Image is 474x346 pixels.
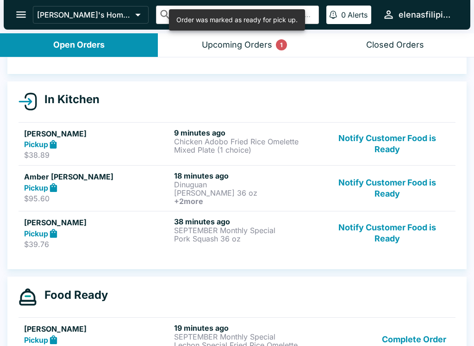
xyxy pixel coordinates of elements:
h5: [PERSON_NAME] [24,128,170,139]
p: [PERSON_NAME] 36 oz [174,189,320,197]
h5: Amber [PERSON_NAME] [24,171,170,182]
strong: Pickup [24,335,48,345]
p: $38.89 [24,150,170,160]
h5: [PERSON_NAME] [24,323,170,334]
p: $95.60 [24,194,170,203]
button: elenasfilipinofoods [379,5,459,25]
h6: + 2 more [174,197,320,205]
button: Notify Customer Food is Ready [324,128,450,160]
p: Alerts [348,10,368,19]
strong: Pickup [24,229,48,238]
strong: Pickup [24,183,48,192]
div: Upcoming Orders [202,40,272,50]
p: Dinuguan [174,180,320,189]
h4: In Kitchen [37,93,100,106]
p: 0 [341,10,346,19]
button: [PERSON_NAME]'s Home of the Finest Filipino Foods [33,6,149,24]
p: [PERSON_NAME]'s Home of the Finest Filipino Foods [37,10,131,19]
button: open drawer [9,3,33,26]
h4: Food Ready [37,288,108,302]
p: SEPTEMBER Monthly Special [174,333,320,341]
a: [PERSON_NAME]Pickup$38.899 minutes agoChicken Adobo Fried Rice OmeletteMixed Plate (1 choice)Noti... [19,122,455,166]
h6: 38 minutes ago [174,217,320,226]
p: 1 [280,40,283,49]
div: Open Orders [53,40,105,50]
a: [PERSON_NAME]Pickup$39.7638 minutes agoSEPTEMBER Monthly SpecialPork Squash 36 ozNotify Customer ... [19,211,455,254]
strong: Pickup [24,140,48,149]
h6: 18 minutes ago [174,171,320,180]
h6: 9 minutes ago [174,128,320,137]
button: Notify Customer Food is Ready [324,217,450,249]
p: Mixed Plate (1 choice) [174,146,320,154]
a: Amber [PERSON_NAME]Pickup$95.6018 minutes agoDinuguan[PERSON_NAME] 36 oz+2moreNotify Customer Foo... [19,165,455,211]
div: elenasfilipinofoods [399,9,455,20]
p: Pork Squash 36 oz [174,235,320,243]
button: Notify Customer Food is Ready [324,171,450,205]
div: Order was marked as ready for pick up. [176,12,298,28]
p: Chicken Adobo Fried Rice Omelette [174,137,320,146]
p: SEPTEMBER Monthly Special [174,226,320,235]
div: Closed Orders [366,40,424,50]
h5: [PERSON_NAME] [24,217,170,228]
p: $39.76 [24,240,170,249]
h6: 19 minutes ago [174,323,320,333]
